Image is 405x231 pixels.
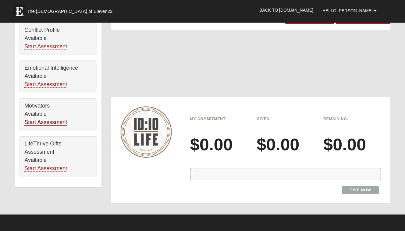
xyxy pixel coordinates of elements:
span: Hello [PERSON_NAME] [322,8,373,13]
img: Eleven22 logo [13,5,25,17]
a: Start Assessment [24,43,67,50]
h3: $0.00 [323,134,381,155]
div: LifeThrive Gifts Assessment Available [20,137,97,176]
h6: Remaining: [323,117,381,121]
div: Motivators Available [20,99,97,130]
h6: Given: [257,117,314,121]
a: Back to [DOMAIN_NAME] [255,2,318,18]
a: Hello [PERSON_NAME] [318,3,381,18]
h3: $0.00 [257,134,314,155]
a: Give Now [342,186,379,194]
img: 10-10-Life-logo-round-no-scripture.png [120,106,172,158]
h3: $0.00 [190,134,248,155]
span: The [DEMOGRAPHIC_DATA] of Eleven22 [27,8,112,14]
h6: My Commitment: [190,117,248,121]
div: Emotional Intelligence Available [20,61,97,92]
a: The [DEMOGRAPHIC_DATA] of Eleven22 [10,2,132,17]
a: Start Assessment [24,81,67,88]
a: Start Assessment [24,119,67,126]
a: Start Assessment [24,165,67,172]
div: Conflict Profile Available [20,23,97,54]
